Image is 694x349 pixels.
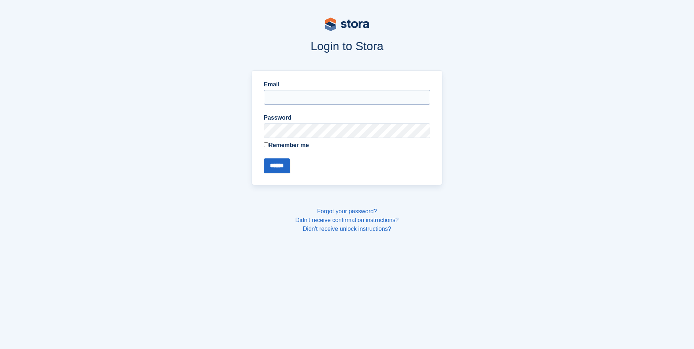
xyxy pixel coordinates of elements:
[295,217,398,223] a: Didn't receive confirmation instructions?
[264,113,430,122] label: Password
[112,40,582,53] h1: Login to Stora
[325,18,369,31] img: stora-logo-53a41332b3708ae10de48c4981b4e9114cc0af31d8433b30ea865607fb682f29.svg
[264,141,430,150] label: Remember me
[264,142,269,147] input: Remember me
[303,226,391,232] a: Didn't receive unlock instructions?
[264,80,430,89] label: Email
[317,208,377,214] a: Forgot your password?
